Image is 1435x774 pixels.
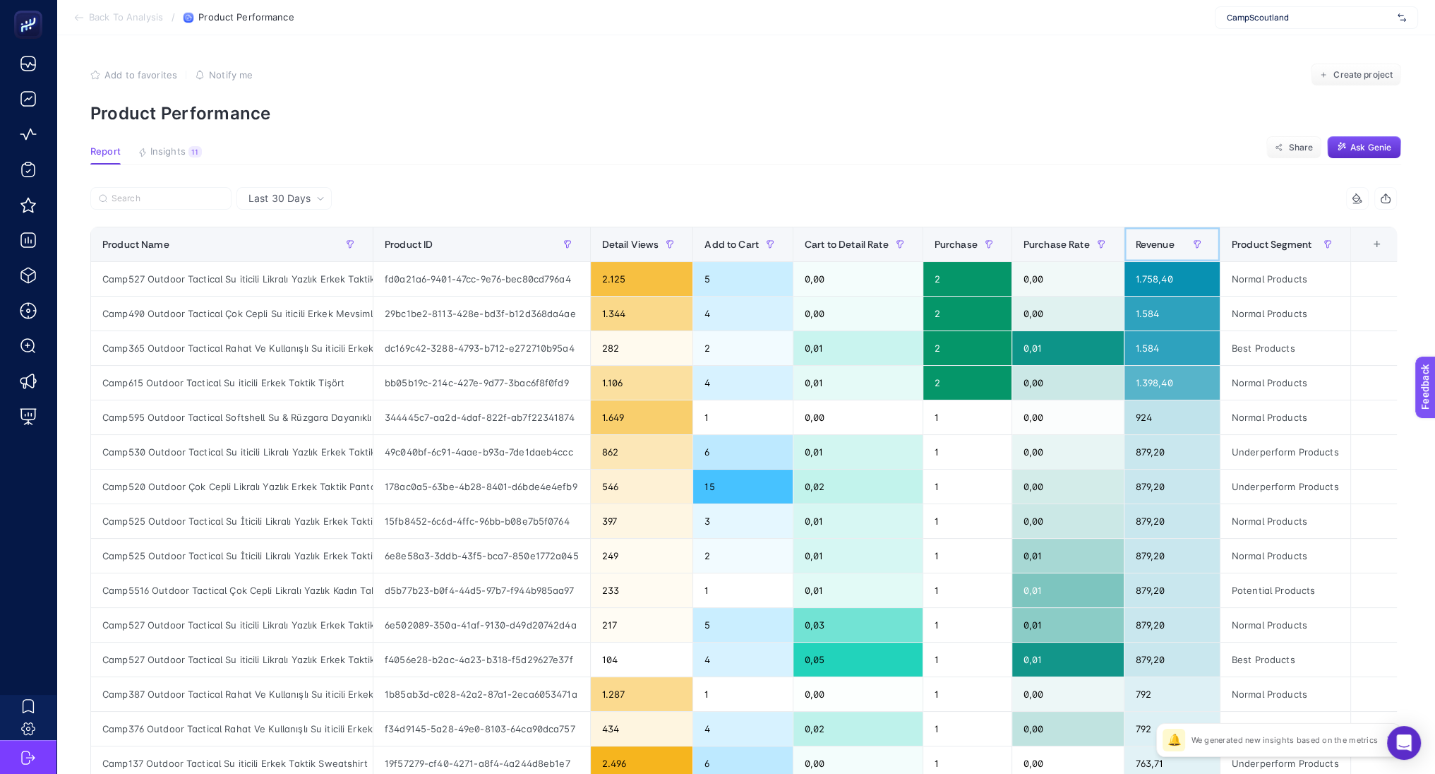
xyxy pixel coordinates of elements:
[1398,11,1406,25] img: svg%3e
[91,297,373,331] div: Camp490 Outdoor Tactical Çok Cepli Su iticili Erkek Mevsimlik Taktik Likralı Mont
[373,677,590,711] div: 1b85ab3d-c028-42a2-87a1-2eca6053471a
[793,504,923,538] div: 0,01
[1124,608,1220,642] div: 879,20
[1012,331,1124,365] div: 0,01
[91,643,373,677] div: Camp527 Outdoor Tactical Su iticili Likralı Yazlık Erkek Taktik Pantolon
[591,504,693,538] div: 397
[150,146,186,157] span: Insights
[693,504,793,538] div: 3
[373,331,590,365] div: dc169c42-3288-4793-b712-e272710b95a4
[373,366,590,400] div: bb05b19c-214c-427e-9d77-3bac6f8f0fd9
[1288,142,1313,153] span: Share
[693,435,793,469] div: 6
[1012,400,1124,434] div: 0,00
[1311,64,1401,86] button: Create project
[1220,573,1350,607] div: Potential Products
[591,470,693,504] div: 546
[385,239,433,250] span: Product ID
[89,12,163,23] span: Back To Analysis
[1220,504,1350,538] div: Normal Products
[805,239,889,250] span: Cart to Detail Rate
[1124,539,1220,573] div: 879,20
[591,539,693,573] div: 249
[373,608,590,642] div: 6e502089-350a-41af-9130-d49d20742d4a
[1220,643,1350,677] div: Best Products
[923,539,1011,573] div: 1
[591,366,693,400] div: 1.106
[91,262,373,296] div: Camp527 Outdoor Tactical Su iticili Likralı Yazlık Erkek Taktik Pantolon
[1327,136,1401,159] button: Ask Genie
[91,400,373,434] div: Camp595 Outdoor Tactical Softshell Su & Rüzgara Dayanıklı Kışlık Erkek Taktik Pantolon
[91,331,373,365] div: Camp365 Outdoor Tactical Rahat Ve Kullanışlı Su iticili Erkek Taktik Gömlek
[1220,677,1350,711] div: Normal Products
[188,146,202,157] div: 11
[1124,262,1220,296] div: 1.758,40
[591,573,693,607] div: 233
[693,331,793,365] div: 2
[793,539,923,573] div: 0,01
[209,69,253,81] span: Notify me
[91,539,373,573] div: Camp525 Outdoor Tactical Su İticili Likralı Yazlık Erkek Taktik Pantolon
[373,297,590,331] div: 29bc1be2-8113-428e-bd3f-b12d368da4ae
[1220,539,1350,573] div: Normal Products
[102,239,169,250] span: Product Name
[923,504,1011,538] div: 1
[91,712,373,746] div: Camp376 Outdoor Tactical Rahat Ve Kullanışlı Su iticili Erkek Taktik Gömlek
[1012,712,1124,746] div: 0,00
[172,11,175,23] span: /
[373,712,590,746] div: f34d9145-5a28-49e0-8103-64ca90dca757
[693,539,793,573] div: 2
[1220,470,1350,504] div: Underperform Products
[1012,677,1124,711] div: 0,00
[693,297,793,331] div: 4
[793,608,923,642] div: 0,03
[1124,643,1220,677] div: 879,20
[793,712,923,746] div: 0,02
[91,366,373,400] div: Camp615 Outdoor Tactical Su iticili Erkek Taktik Tişört
[793,643,923,677] div: 0,05
[1350,142,1391,153] span: Ask Genie
[1124,366,1220,400] div: 1.398,40
[693,677,793,711] div: 1
[923,608,1011,642] div: 1
[1220,712,1350,746] div: Underperform Products
[1163,729,1185,751] div: 🔔
[373,504,590,538] div: 15fb8452-6c6d-4ffc-96bb-b08e7b5f0764
[923,297,1011,331] div: 2
[1012,504,1124,538] div: 0,00
[91,677,373,711] div: Camp387 Outdoor Tactical Rahat Ve Kullanışlı Su iticili Erkek Taktik Gömlek
[1136,239,1175,250] span: Revenue
[1012,539,1124,573] div: 0,01
[923,712,1011,746] div: 1
[923,331,1011,365] div: 2
[693,262,793,296] div: 5
[1333,69,1393,81] span: Create project
[923,573,1011,607] div: 1
[1220,608,1350,642] div: Normal Products
[248,191,311,206] span: Last 30 Days
[1124,504,1220,538] div: 879,20
[1362,239,1374,270] div: 9 items selected
[373,400,590,434] div: 344445c7-aa2d-4daf-822f-ab7f22341874
[1220,297,1350,331] div: Normal Products
[923,366,1011,400] div: 2
[1227,12,1392,23] span: CampScoutland
[90,103,1401,124] p: Product Performance
[1220,400,1350,434] div: Normal Products
[923,435,1011,469] div: 1
[1012,573,1124,607] div: 0,01
[1124,331,1220,365] div: 1.584
[693,608,793,642] div: 5
[1266,136,1321,159] button: Share
[793,435,923,469] div: 0,01
[591,643,693,677] div: 104
[923,677,1011,711] div: 1
[793,573,923,607] div: 0,01
[693,643,793,677] div: 4
[198,12,294,23] span: Product Performance
[90,146,121,157] span: Report
[602,239,659,250] span: Detail Views
[1124,712,1220,746] div: 792
[693,470,793,504] div: 15
[1124,297,1220,331] div: 1.584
